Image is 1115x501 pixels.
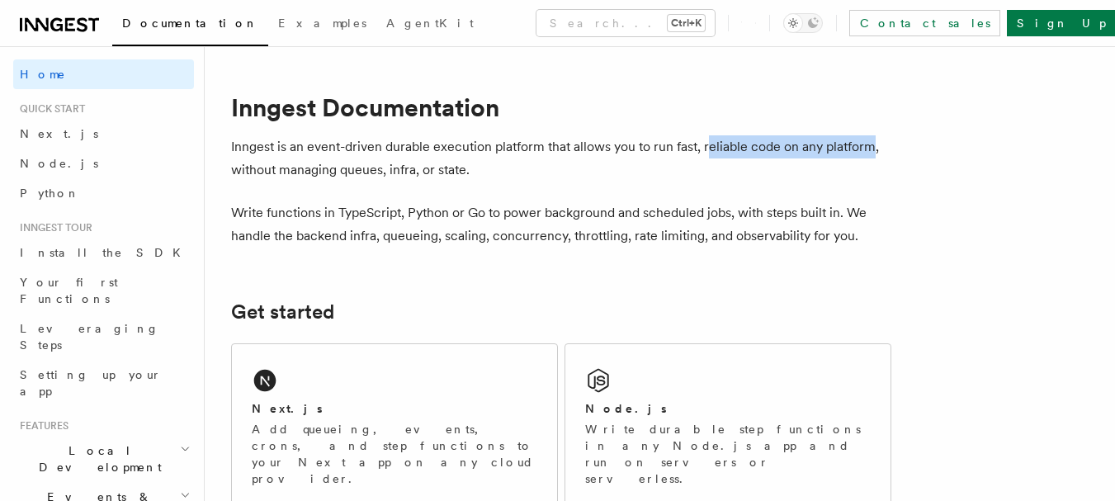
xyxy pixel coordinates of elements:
[536,10,715,36] button: Search...Ctrl+K
[20,66,66,83] span: Home
[13,59,194,89] a: Home
[268,5,376,45] a: Examples
[13,221,92,234] span: Inngest tour
[13,267,194,314] a: Your first Functions
[13,436,194,482] button: Local Development
[122,17,258,30] span: Documentation
[783,13,823,33] button: Toggle dark mode
[849,10,1000,36] a: Contact sales
[252,400,323,417] h2: Next.js
[13,178,194,208] a: Python
[112,5,268,46] a: Documentation
[668,15,705,31] kbd: Ctrl+K
[20,322,159,352] span: Leveraging Steps
[585,400,667,417] h2: Node.js
[13,314,194,360] a: Leveraging Steps
[376,5,484,45] a: AgentKit
[13,238,194,267] a: Install the SDK
[20,276,118,305] span: Your first Functions
[13,149,194,178] a: Node.js
[386,17,474,30] span: AgentKit
[13,360,194,406] a: Setting up your app
[231,135,891,182] p: Inngest is an event-driven durable execution platform that allows you to run fast, reliable code ...
[13,119,194,149] a: Next.js
[13,419,69,432] span: Features
[20,246,191,259] span: Install the SDK
[20,187,80,200] span: Python
[20,157,98,170] span: Node.js
[20,127,98,140] span: Next.js
[252,421,537,487] p: Add queueing, events, crons, and step functions to your Next app on any cloud provider.
[20,368,162,398] span: Setting up your app
[231,92,891,122] h1: Inngest Documentation
[278,17,366,30] span: Examples
[231,300,334,324] a: Get started
[13,102,85,116] span: Quick start
[585,421,871,487] p: Write durable step functions in any Node.js app and run on servers or serverless.
[231,201,891,248] p: Write functions in TypeScript, Python or Go to power background and scheduled jobs, with steps bu...
[13,442,180,475] span: Local Development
